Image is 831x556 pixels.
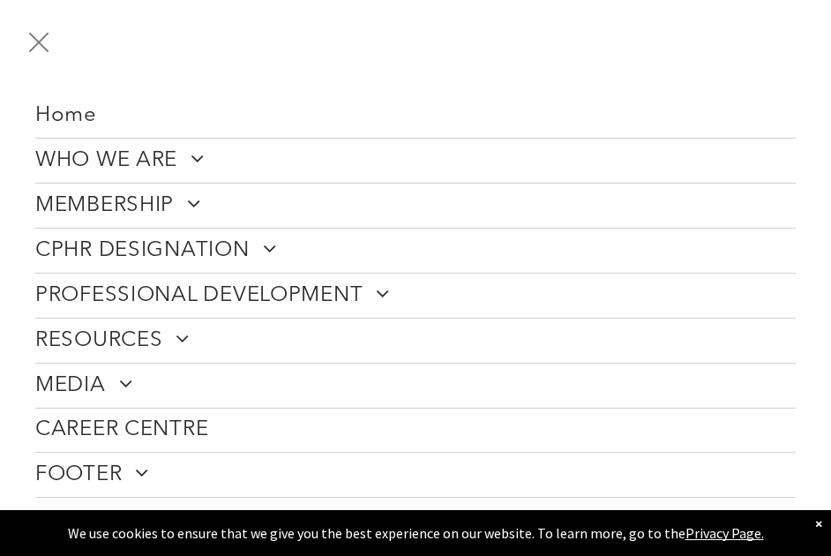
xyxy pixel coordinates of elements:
a: CAREER CENTRE [35,409,796,452]
a: PROFESSIONAL DEVELOPMENT [35,274,796,318]
a: MEMBERSHIP [35,184,796,228]
button: menu [16,19,62,65]
a: CPHR DESIGNATION [35,229,796,273]
a: MEDIA [35,364,796,408]
a: Privacy Page. [685,524,764,542]
a: RESOURCES [35,319,796,363]
div: Dismiss notification [815,515,822,532]
a: FOOTER [35,453,796,497]
a: WHO WE ARE [35,139,796,183]
a: Home [35,94,796,138]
